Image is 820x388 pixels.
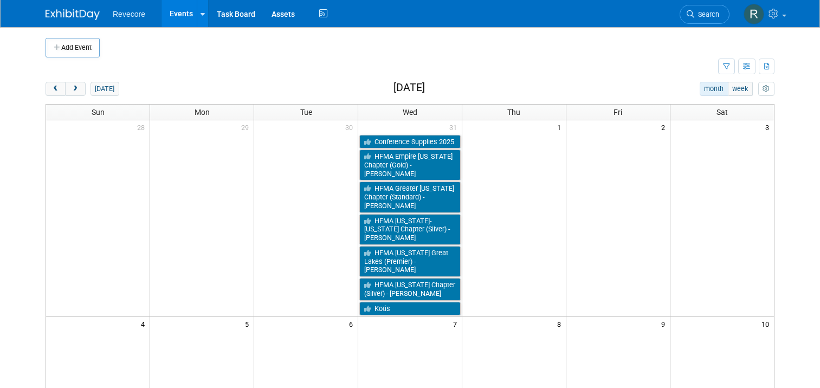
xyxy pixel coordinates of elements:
[700,82,728,96] button: month
[359,135,461,149] a: Conference Supplies 2025
[140,317,150,331] span: 4
[660,120,670,134] span: 2
[240,120,254,134] span: 29
[359,278,461,300] a: HFMA [US_STATE] Chapter (Silver) - [PERSON_NAME]
[660,317,670,331] span: 9
[758,82,774,96] button: myCustomButton
[764,120,774,134] span: 3
[113,10,145,18] span: Revecore
[744,4,764,24] img: Rachael Sires
[359,150,461,180] a: HFMA Empire [US_STATE] Chapter (Gold) - [PERSON_NAME]
[46,9,100,20] img: ExhibitDay
[694,10,719,18] span: Search
[763,86,770,93] i: Personalize Calendar
[91,82,119,96] button: [DATE]
[614,108,622,117] span: Fri
[403,108,417,117] span: Wed
[46,38,100,57] button: Add Event
[244,317,254,331] span: 5
[65,82,85,96] button: next
[344,120,358,134] span: 30
[716,108,728,117] span: Sat
[359,182,461,212] a: HFMA Greater [US_STATE] Chapter (Standard) - [PERSON_NAME]
[92,108,105,117] span: Sun
[46,82,66,96] button: prev
[680,5,729,24] a: Search
[359,302,461,316] a: Kotis
[760,317,774,331] span: 10
[507,108,520,117] span: Thu
[195,108,210,117] span: Mon
[300,108,312,117] span: Tue
[448,120,462,134] span: 31
[393,82,425,94] h2: [DATE]
[348,317,358,331] span: 6
[452,317,462,331] span: 7
[359,214,461,245] a: HFMA [US_STATE]-[US_STATE] Chapter (Silver) - [PERSON_NAME]
[556,317,566,331] span: 8
[728,82,753,96] button: week
[359,246,461,277] a: HFMA [US_STATE] Great Lakes (Premier) - [PERSON_NAME]
[556,120,566,134] span: 1
[136,120,150,134] span: 28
